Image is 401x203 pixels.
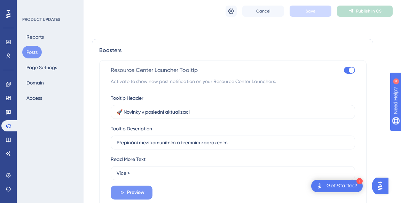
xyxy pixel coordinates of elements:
[111,186,152,200] button: Preview
[111,124,152,133] div: Tooltip Description
[290,6,331,17] button: Save
[111,77,355,86] span: Activate to show new post notification on your Resource Center Launchers.
[22,61,61,74] button: Page Settings
[127,188,144,197] span: Preview
[242,6,284,17] button: Cancel
[117,139,349,146] input: Let’s see what is new!
[48,3,50,9] div: 4
[315,182,324,190] img: launcher-image-alternative-text
[256,8,270,14] span: Cancel
[117,108,349,116] input: Product Updates
[306,8,315,14] span: Save
[16,2,44,10] span: Need Help?
[111,155,146,163] div: Read More Text
[372,176,393,196] iframe: UserGuiding AI Assistant Launcher
[22,92,46,104] button: Access
[111,66,198,74] span: Resource Center Launcher Tooltip
[117,169,349,177] input: Read More >
[22,76,48,89] button: Domain
[311,180,363,192] div: Open Get Started! checklist, remaining modules: 1
[111,94,143,102] div: Tooltip Header
[22,46,42,58] button: Posts
[337,6,393,17] button: Publish in CS
[356,8,382,14] span: Publish in CS
[327,182,357,190] div: Get Started!
[356,178,363,184] div: 1
[22,31,48,43] button: Reports
[22,17,60,22] div: PRODUCT UPDATES
[99,46,366,55] div: Boosters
